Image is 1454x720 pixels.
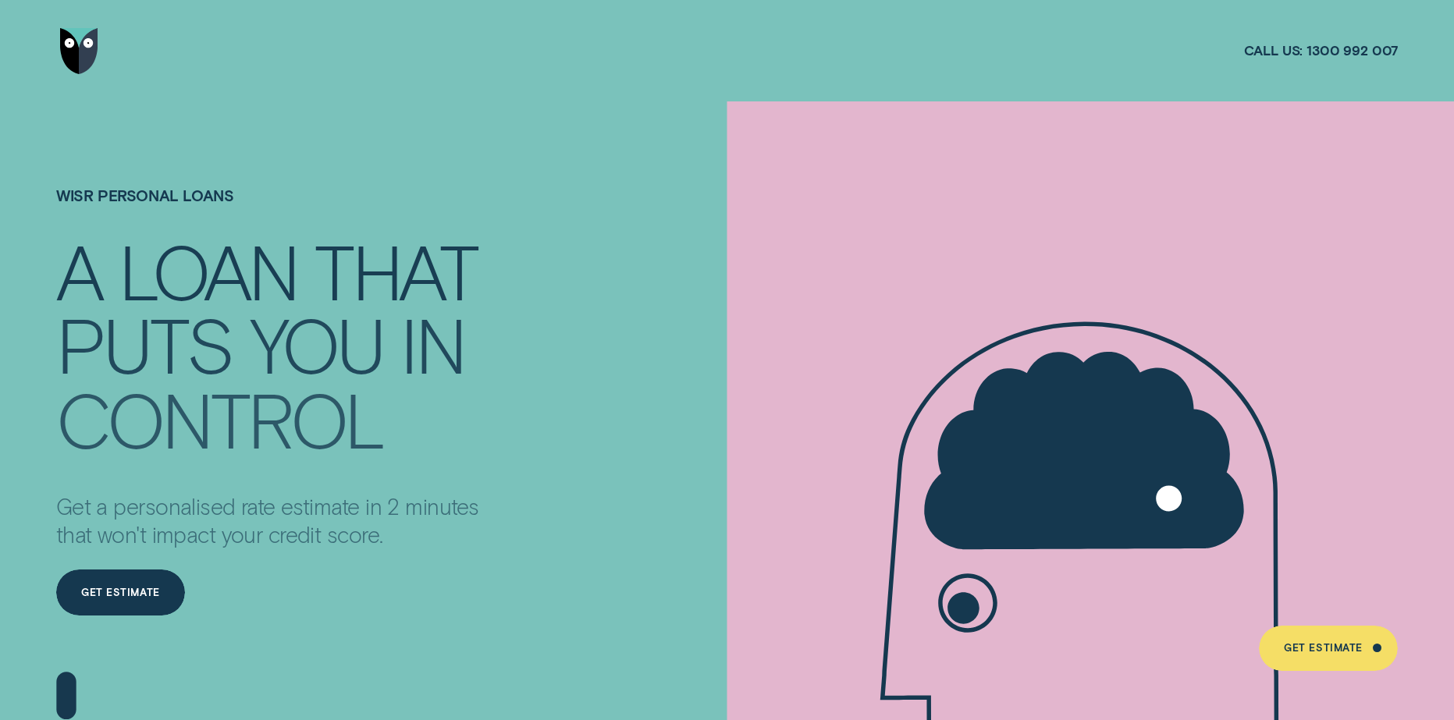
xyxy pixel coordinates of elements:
[56,569,185,615] a: Get Estimate
[1244,42,1303,60] span: Call us:
[56,236,101,307] div: A
[119,236,297,307] div: LOAN
[400,309,464,380] div: IN
[315,236,476,307] div: THAT
[56,188,497,235] h1: Wisr Personal Loans
[1306,42,1398,60] span: 1300 992 007
[56,494,497,549] p: Get a personalised rate estimate in 2 minutes that won't impact your credit score.
[1244,42,1399,60] a: Call us:1300 992 007
[56,384,383,455] div: CONTROL
[1259,626,1398,672] a: Get Estimate
[56,234,497,447] h4: A LOAN THAT PUTS YOU IN CONTROL
[250,309,383,380] div: YOU
[56,309,232,380] div: PUTS
[60,28,98,74] img: Wisr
